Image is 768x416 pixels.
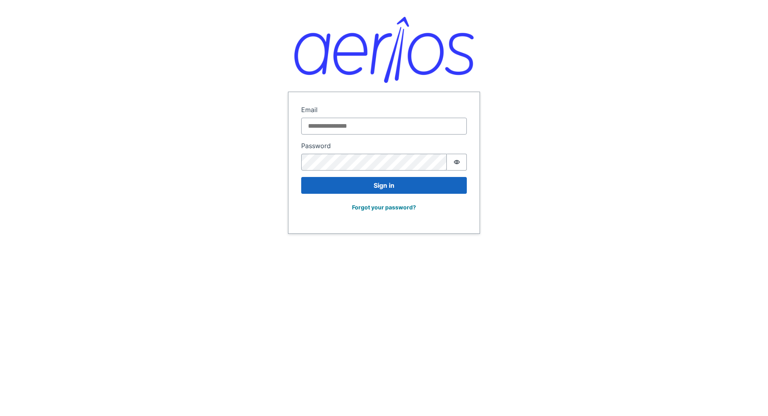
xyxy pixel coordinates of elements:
label: Email [301,105,467,115]
button: Forgot your password? [347,200,421,214]
label: Password [301,141,467,151]
button: Sign in [301,177,467,194]
img: Aerios logo [294,17,474,83]
button: Show password [447,154,467,171]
